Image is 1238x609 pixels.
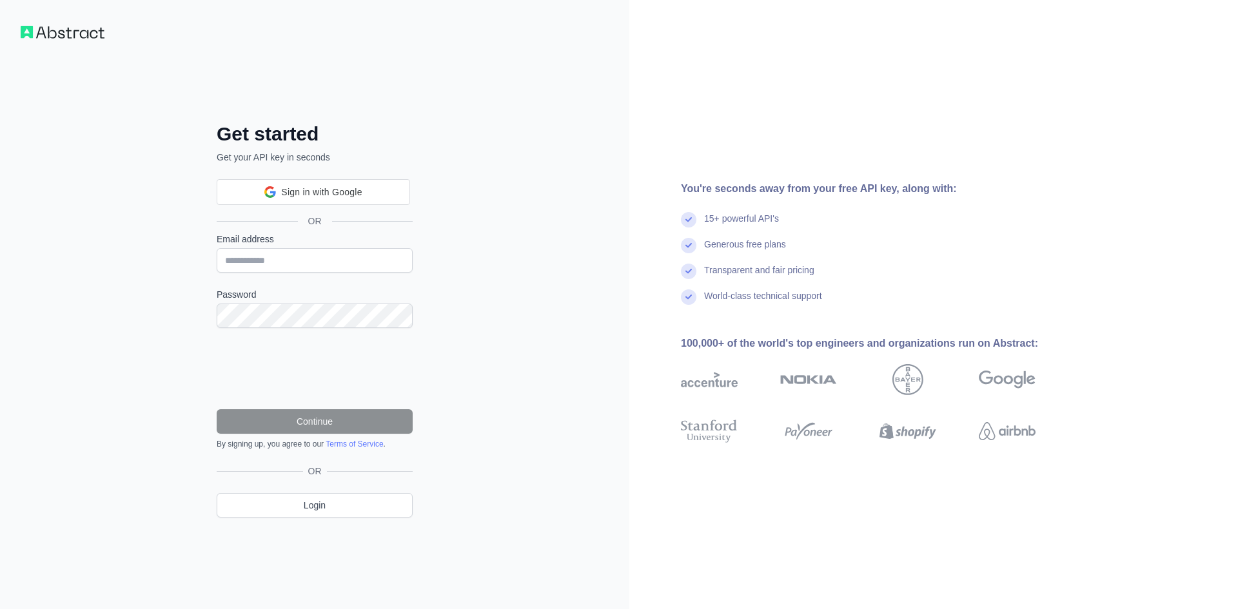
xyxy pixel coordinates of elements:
div: 100,000+ of the world's top engineers and organizations run on Abstract: [681,336,1077,351]
div: By signing up, you agree to our . [217,439,413,449]
div: World-class technical support [704,289,822,315]
p: Get your API key in seconds [217,151,413,164]
img: check mark [681,289,696,305]
img: google [979,364,1036,395]
h2: Get started [217,122,413,146]
img: check mark [681,212,696,227]
div: Transparent and fair pricing [704,264,814,289]
img: check mark [681,264,696,279]
div: You're seconds away from your free API key, along with: [681,181,1077,197]
img: nokia [780,364,837,395]
a: Terms of Service [326,440,383,449]
img: shopify [879,417,936,445]
a: Login [217,493,413,517]
img: payoneer [780,417,837,445]
iframe: reCAPTCHA [217,343,413,394]
label: Password [217,288,413,301]
img: bayer [892,364,923,395]
img: stanford university [681,417,738,445]
img: check mark [681,238,696,253]
label: Email address [217,233,413,246]
span: OR [303,465,327,478]
div: 15+ powerful API's [704,212,779,238]
img: Workflow [21,26,104,39]
span: Sign in with Google [281,186,362,199]
img: accenture [681,364,738,395]
span: OR [298,215,332,227]
div: Sign in with Google [217,179,410,205]
img: airbnb [979,417,1036,445]
div: Generous free plans [704,238,786,264]
button: Continue [217,409,413,434]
